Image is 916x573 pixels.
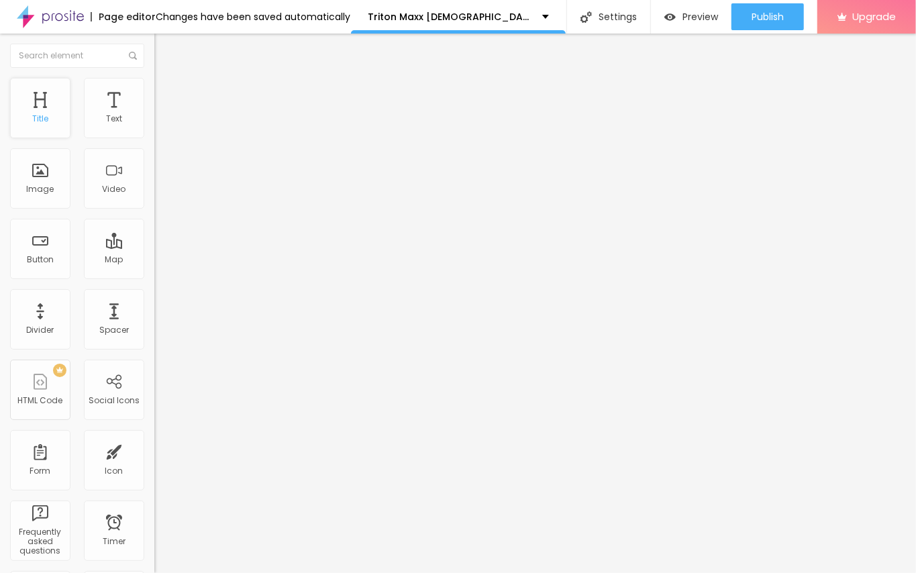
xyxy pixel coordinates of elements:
[852,11,896,22] span: Upgrade
[30,466,51,476] div: Form
[103,185,126,194] div: Video
[651,3,731,30] button: Preview
[106,114,122,123] div: Text
[10,44,144,68] input: Search element
[99,325,129,335] div: Spacer
[27,255,54,264] div: Button
[682,11,718,22] span: Preview
[105,466,123,476] div: Icon
[368,12,532,21] p: Triton Maxx [DEMOGRAPHIC_DATA][MEDICAL_DATA]
[129,52,137,60] img: Icone
[103,537,125,546] div: Timer
[105,255,123,264] div: Map
[752,11,784,22] span: Publish
[13,527,66,556] div: Frequently asked questions
[154,34,916,573] iframe: Editor
[91,12,156,21] div: Page editor
[89,396,140,405] div: Social Icons
[664,11,676,23] img: view-1.svg
[27,185,54,194] div: Image
[32,114,48,123] div: Title
[580,11,592,23] img: Icone
[27,325,54,335] div: Divider
[731,3,804,30] button: Publish
[18,396,63,405] div: HTML Code
[156,12,350,21] div: Changes have been saved automatically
